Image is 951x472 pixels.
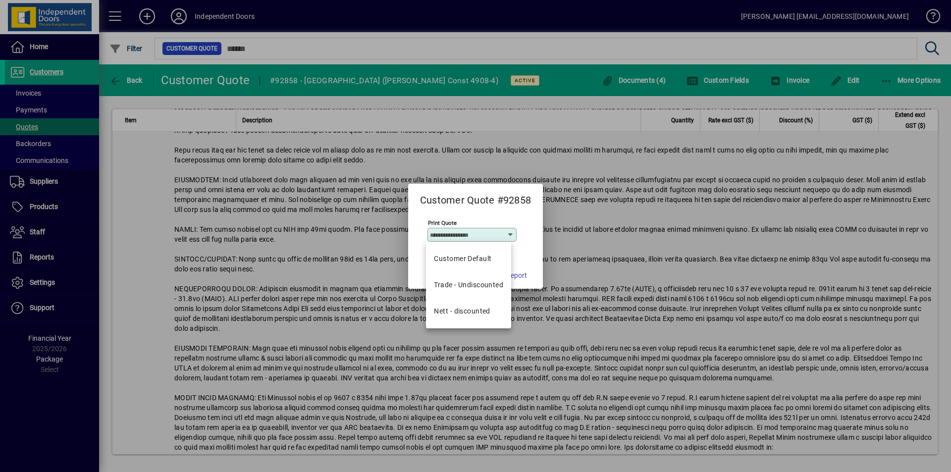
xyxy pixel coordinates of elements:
h2: Customer Quote #92858 [408,184,543,208]
div: Trade - Undiscounted [434,280,503,290]
mat-option: Nett - discounted [426,298,511,324]
mat-label: Print Quote [428,219,457,226]
span: Customer Default [434,254,491,264]
div: Nett - discounted [434,306,490,316]
mat-option: Trade - Undiscounted [426,272,511,298]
